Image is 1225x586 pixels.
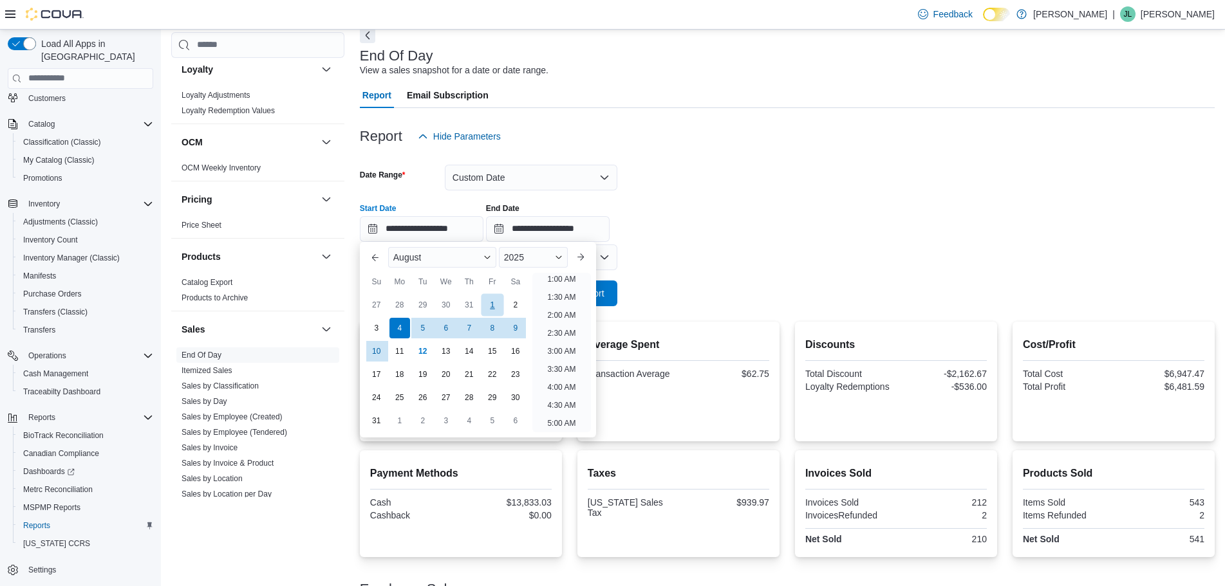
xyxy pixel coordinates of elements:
div: View a sales snapshot for a date or date range. [360,64,548,77]
span: Transfers [23,325,55,335]
button: Custom Date [445,165,617,190]
span: Cash Management [18,366,153,381]
div: Items Refunded [1023,510,1111,520]
span: Sales by Day [182,396,227,407]
span: Reports [18,518,153,533]
span: BioTrack Reconciliation [18,428,153,443]
div: day-14 [459,341,480,362]
div: $0.00 [463,510,552,520]
span: Manifests [18,268,153,284]
span: Traceabilty Dashboard [23,387,100,397]
li: 1:00 AM [542,271,581,287]
a: Dashboards [18,464,80,479]
div: day-23 [505,364,526,385]
span: Sales by Invoice & Product [182,458,274,468]
a: Sales by Classification [182,381,259,390]
span: Dashboards [18,464,153,479]
div: day-11 [389,341,410,362]
span: Itemized Sales [182,365,232,376]
div: day-2 [505,295,526,315]
a: Promotions [18,170,68,186]
div: day-7 [459,318,480,338]
span: Metrc Reconciliation [18,482,153,497]
button: Transfers [13,321,158,339]
strong: Net Sold [805,534,842,544]
div: day-22 [482,364,503,385]
div: Loyalty [171,87,344,124]
span: Promotions [23,173,62,183]
label: Start Date [360,203,397,214]
span: Purchase Orders [18,286,153,302]
h2: Discounts [805,337,987,353]
div: day-18 [389,364,410,385]
button: Manifests [13,267,158,285]
div: $6,481.59 [1116,381,1204,392]
div: Loyalty Redemptions [805,381,893,392]
div: $939.97 [681,497,769,508]
span: Transfers (Classic) [23,307,88,317]
button: OCM [319,134,334,150]
button: Previous Month [365,247,386,268]
span: Operations [28,351,66,361]
div: day-9 [505,318,526,338]
h2: Average Spent [588,337,769,353]
div: day-26 [413,387,433,408]
ul: Time [532,273,591,432]
span: Dashboards [23,466,75,477]
div: day-6 [436,318,456,338]
span: Settings [23,562,153,578]
div: 2 [899,510,987,520]
button: Sales [319,322,334,337]
span: Sales by Location per Day [182,489,272,499]
div: Items Sold [1023,497,1111,508]
div: day-3 [366,318,387,338]
a: Dashboards [13,462,158,481]
span: Cash Management [23,369,88,379]
a: Price Sheet [182,221,221,230]
div: We [436,271,456,292]
span: Operations [23,348,153,363]
span: Sales by Invoice [182,443,238,453]
span: Feedback [933,8,973,21]
span: Inventory [23,196,153,212]
li: 2:30 AM [542,325,581,341]
div: InvoicesRefunded [805,510,893,520]
span: Inventory [28,199,60,209]
div: day-12 [413,341,433,362]
div: Total Profit [1023,381,1111,392]
h2: Cost/Profit [1023,337,1204,353]
span: Reports [23,410,153,425]
button: [US_STATE] CCRS [13,535,158,553]
a: Classification (Classic) [18,134,106,150]
button: Reports [23,410,61,425]
span: Classification (Classic) [18,134,153,150]
span: Washington CCRS [18,536,153,551]
a: Settings [23,562,61,578]
span: Transfers (Classic) [18,304,153,320]
div: day-27 [436,387,456,408]
span: Sales by Employee (Tendered) [182,427,287,437]
a: Metrc Reconciliation [18,482,98,497]
div: day-31 [459,295,480,315]
li: 1:30 AM [542,289,581,305]
h3: Pricing [182,193,212,206]
div: day-5 [413,318,433,338]
span: OCM Weekly Inventory [182,163,261,173]
a: My Catalog (Classic) [18,152,100,168]
span: MSPMP Reports [18,500,153,515]
button: Inventory Count [13,231,158,249]
label: End Date [486,203,519,214]
div: Sales [171,347,344,569]
input: Press the down key to open a popover containing a calendar. [486,216,610,242]
p: [PERSON_NAME] [1033,6,1107,22]
div: day-19 [413,364,433,385]
button: Operations [23,348,71,363]
a: Adjustments (Classic) [18,214,103,230]
h3: Sales [182,323,205,336]
a: End Of Day [182,351,221,360]
a: Sales by Day [182,397,227,406]
span: Loyalty Redemption Values [182,105,275,116]
a: Transfers [18,322,61,338]
button: Catalog [23,116,60,132]
strong: Net Sold [1023,534,1060,544]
